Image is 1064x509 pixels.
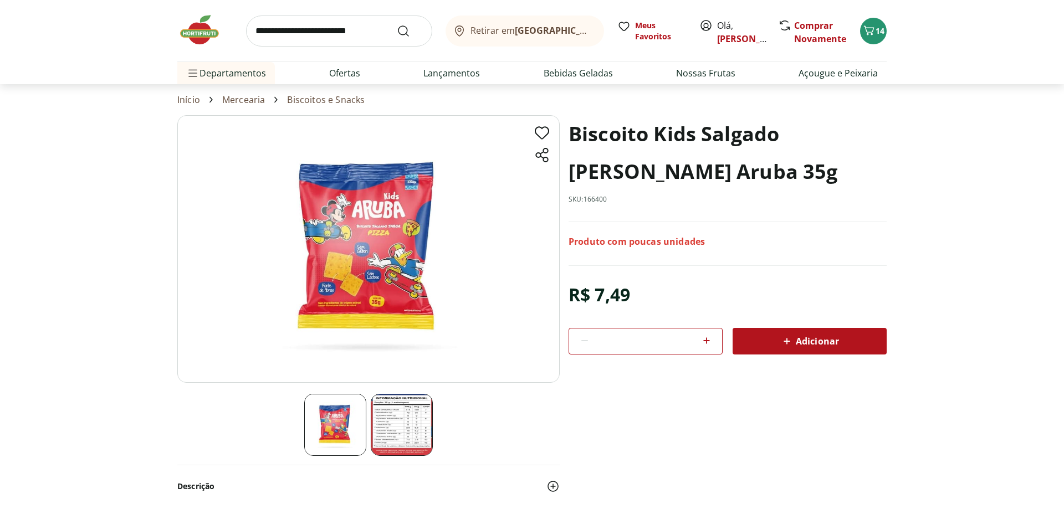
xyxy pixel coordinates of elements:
[423,66,480,80] a: Lançamentos
[860,18,887,44] button: Carrinho
[329,66,360,80] a: Ofertas
[446,16,604,47] button: Retirar em[GEOGRAPHIC_DATA]/[GEOGRAPHIC_DATA]
[246,16,432,47] input: search
[544,66,613,80] a: Bebidas Geladas
[717,33,789,45] a: [PERSON_NAME]
[876,25,884,36] span: 14
[780,335,839,348] span: Adicionar
[222,95,265,105] a: Mercearia
[177,95,200,105] a: Início
[717,19,766,45] span: Olá,
[515,24,702,37] b: [GEOGRAPHIC_DATA]/[GEOGRAPHIC_DATA]
[186,60,266,86] span: Departamentos
[569,115,887,191] h1: Biscoito Kids Salgado [PERSON_NAME] Aruba 35g
[733,328,887,354] button: Adicionar
[177,474,560,498] button: Descrição
[569,279,630,310] div: R$ 7,49
[794,19,846,45] a: Comprar Novamente
[177,115,560,383] img: Biscoito Kids Salgado Mickey Pizza Aruba 35g
[799,66,878,80] a: Açougue e Peixaria
[676,66,735,80] a: Nossas Frutas
[617,20,686,42] a: Meus Favoritos
[569,195,607,204] p: SKU: 166400
[371,394,433,456] img: Tabela Nutricional Biscoito Kids Salgado Mickey Pizza Aruba 35g
[287,95,365,105] a: Biscoitos e Snacks
[569,235,705,248] p: Produto com poucas unidades
[304,394,366,456] img: Biscoito Kids Salgado Mickey Pizza Aruba 35g
[397,24,423,38] button: Submit Search
[177,13,233,47] img: Hortifruti
[470,25,593,35] span: Retirar em
[635,20,686,42] span: Meus Favoritos
[186,60,199,86] button: Menu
